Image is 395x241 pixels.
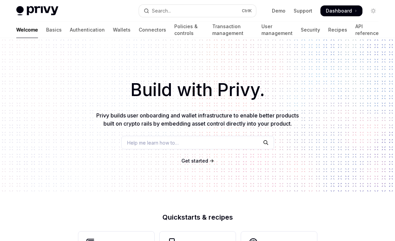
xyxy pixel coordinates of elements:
button: Open search [139,5,256,17]
a: Wallets [113,22,131,38]
h1: Build with Privy. [11,77,384,103]
a: Authentication [70,22,105,38]
a: Support [294,7,312,14]
span: Get started [181,158,208,164]
a: Welcome [16,22,38,38]
a: Dashboard [320,5,362,16]
span: Ctrl K [242,8,252,14]
span: Help me learn how to… [127,139,179,146]
button: Toggle dark mode [368,5,379,16]
a: Basics [46,22,62,38]
img: light logo [16,6,58,16]
div: Search... [152,7,171,15]
a: Security [301,22,320,38]
a: Policies & controls [174,22,204,38]
a: Connectors [139,22,166,38]
a: API reference [355,22,379,38]
a: Recipes [328,22,347,38]
a: Transaction management [212,22,253,38]
h2: Quickstarts & recipes [78,214,317,221]
span: Dashboard [326,7,352,14]
a: Demo [272,7,285,14]
a: Get started [181,157,208,164]
span: Privy builds user onboarding and wallet infrastructure to enable better products built on crypto ... [96,112,299,127]
a: User management [261,22,293,38]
